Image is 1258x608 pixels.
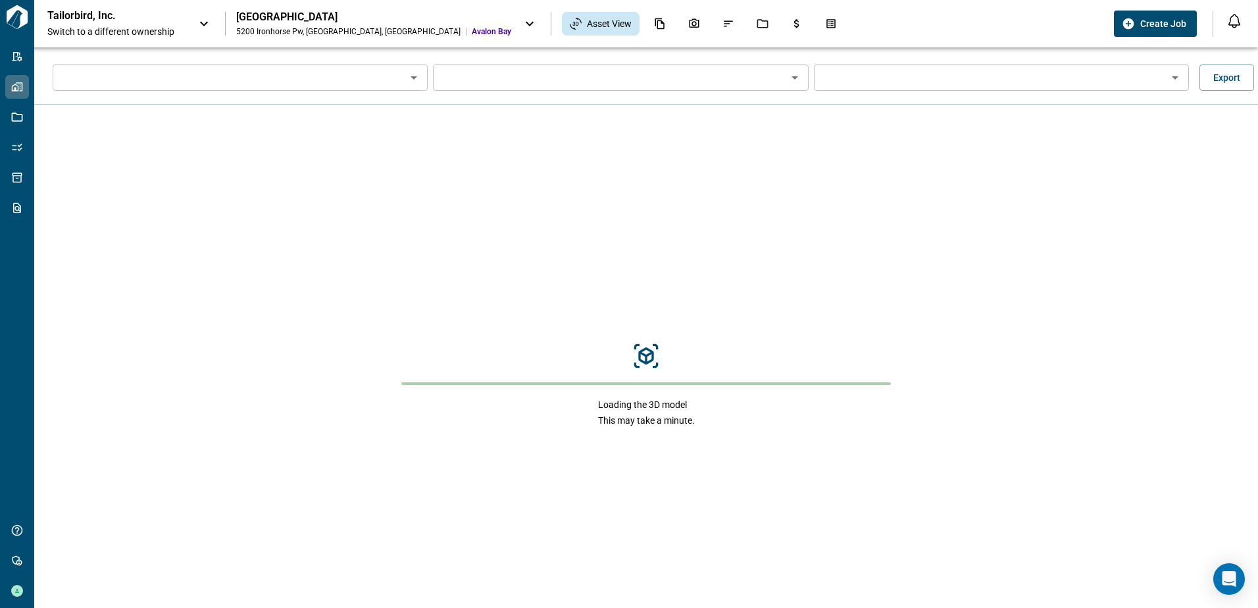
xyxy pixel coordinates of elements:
[1199,64,1254,91] button: Export
[1140,17,1186,30] span: Create Job
[646,13,674,35] div: Documents
[1114,11,1197,37] button: Create Job
[1166,68,1184,87] button: Open
[236,11,511,24] div: [GEOGRAPHIC_DATA]
[786,68,804,87] button: Open
[783,13,811,35] div: Budgets
[472,26,511,37] span: Avalon Bay
[47,9,166,22] p: Tailorbird, Inc.
[749,13,776,35] div: Jobs
[598,414,695,427] span: This may take a minute.
[47,25,186,38] span: Switch to a different ownership
[1213,71,1240,84] span: Export
[680,13,708,35] div: Photos
[236,26,461,37] div: 5200 Ironhorse Pw , [GEOGRAPHIC_DATA] , [GEOGRAPHIC_DATA]
[715,13,742,35] div: Issues & Info
[587,17,632,30] span: Asset View
[817,13,845,35] div: Takeoff Center
[598,398,695,411] span: Loading the 3D model
[562,12,640,36] div: Asset View
[1224,11,1245,32] button: Open notification feed
[1213,563,1245,595] div: Open Intercom Messenger
[405,68,423,87] button: Open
